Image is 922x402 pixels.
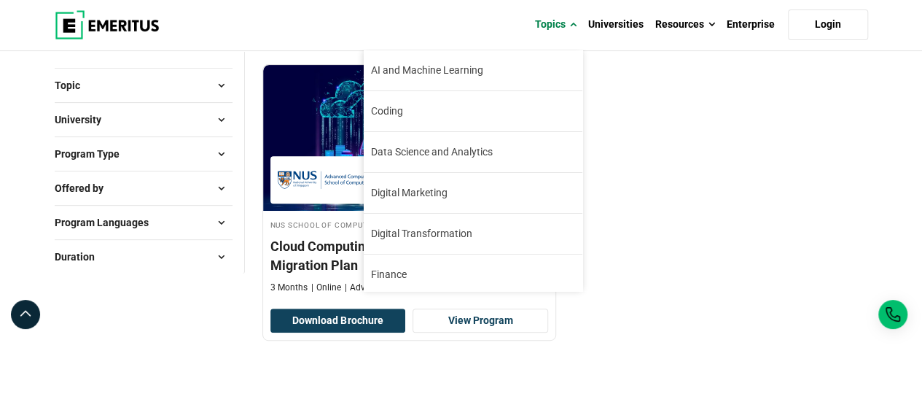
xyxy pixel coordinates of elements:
[364,132,582,172] a: Data Science and Analytics
[55,249,106,265] span: Duration
[371,104,403,119] span: Coding
[270,218,549,231] h4: NUS School of Computing
[55,112,113,128] span: University
[55,77,92,93] span: Topic
[270,282,308,294] p: 3 Months
[364,50,582,90] a: AI and Machine Learning
[364,255,582,295] a: Finance
[364,173,582,213] a: Digital Marketing
[345,282,389,294] p: Advanced
[55,143,233,165] button: Program Type
[364,91,582,131] a: Coding
[371,63,483,78] span: AI and Machine Learning
[55,214,160,231] span: Program Languages
[270,237,549,274] h4: Cloud Computing: Strategy, Compliance and Migration Plan
[371,267,407,282] span: Finance
[371,144,493,160] span: Data Science and Analytics
[278,163,405,196] img: NUS School of Computing
[55,180,115,196] span: Offered by
[55,246,233,268] button: Duration
[263,65,556,301] a: Strategy and Innovation Course by NUS School of Computing - NUS School of Computing NUS School of...
[55,212,233,233] button: Program Languages
[788,9,868,40] a: Login
[263,65,556,211] img: Cloud Computing: Strategy, Compliance and Migration Plan | Online Strategy and Innovation Course
[311,282,341,294] p: Online
[364,214,582,254] a: Digital Transformation
[371,226,472,241] span: Digital Transformation
[55,146,131,162] span: Program Type
[413,309,548,333] a: View Program
[55,109,233,131] button: University
[371,185,448,201] span: Digital Marketing
[270,309,406,333] button: Download Brochure
[55,74,233,96] button: Topic
[55,177,233,199] button: Offered by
